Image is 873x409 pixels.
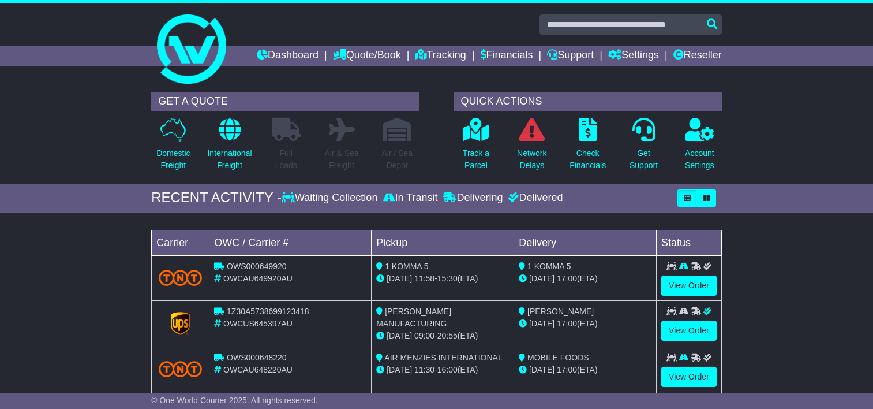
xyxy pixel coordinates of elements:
a: View Order [661,276,717,296]
span: © One World Courier 2025. All rights reserved. [151,396,318,405]
div: Delivering [440,192,505,204]
p: International Freight [207,147,252,172]
div: (ETA) [519,364,651,376]
a: Financials [481,46,533,66]
a: GetSupport [629,117,658,178]
span: [DATE] [387,331,412,340]
p: Air / Sea Depot [381,147,413,172]
div: QUICK ACTIONS [454,92,722,111]
p: Full Loads [272,147,301,172]
span: [DATE] [387,274,412,283]
a: View Order [661,321,717,341]
p: Account Settings [685,147,714,172]
div: - (ETA) [376,273,509,285]
p: Domestic Freight [156,147,190,172]
span: 17:00 [557,274,577,283]
div: (ETA) [519,318,651,330]
div: In Transit [380,192,440,204]
span: 17:00 [557,365,577,374]
div: (ETA) [519,273,651,285]
span: 16:00 [437,365,458,374]
td: Pickup [372,230,514,255]
div: - (ETA) [376,364,509,376]
a: CheckFinancials [569,117,606,178]
a: Settings [608,46,659,66]
td: Delivery [514,230,657,255]
span: 1 KOMMA 5 [385,262,428,271]
div: GET A QUOTE [151,92,419,111]
a: Quote/Book [333,46,401,66]
span: OWCAU649920AU [223,274,293,283]
a: Reseller [673,46,722,66]
span: AIR MENZIES INTERNATIONAL [384,353,502,362]
img: GetCarrierServiceLogo [171,312,190,335]
img: TNT_Domestic.png [159,361,202,377]
a: Track aParcel [462,117,490,178]
span: [DATE] [529,365,554,374]
span: 09:00 [414,331,434,340]
a: Support [547,46,594,66]
span: 11:58 [414,274,434,283]
img: TNT_Domestic.png [159,270,202,285]
span: 17:00 [557,319,577,328]
a: AccountSettings [684,117,715,178]
span: 1 KOMMA 5 [527,262,571,271]
span: [PERSON_NAME] [527,307,594,316]
td: Carrier [152,230,209,255]
td: Status [657,230,722,255]
a: NetworkDelays [516,117,547,178]
p: Check Financials [569,147,606,172]
span: 11:30 [414,365,434,374]
span: 15:30 [437,274,458,283]
a: Tracking [415,46,466,66]
span: [DATE] [529,274,554,283]
a: Dashboard [257,46,319,66]
div: - (ETA) [376,330,509,342]
span: [DATE] [529,319,554,328]
span: 20:55 [437,331,458,340]
span: OWS000648220 [227,353,287,362]
p: Track a Parcel [463,147,489,172]
span: MOBILE FOODS [527,353,589,362]
div: Delivered [505,192,563,204]
span: 1Z30A5738699123418 [227,307,309,316]
td: OWC / Carrier # [209,230,372,255]
p: Get Support [630,147,658,172]
a: View Order [661,367,717,387]
a: DomesticFreight [156,117,190,178]
div: Waiting Collection [282,192,380,204]
a: InternationalFreight [207,117,252,178]
p: Network Delays [517,147,546,172]
p: Air & Sea Freight [324,147,358,172]
div: RECENT ACTIVITY - [151,189,282,206]
span: OWCAU648220AU [223,365,293,374]
span: OWS000649920 [227,262,287,271]
span: [DATE] [387,365,412,374]
span: OWCUS645397AU [223,319,293,328]
span: [PERSON_NAME] MANUFACTURING [376,307,451,328]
